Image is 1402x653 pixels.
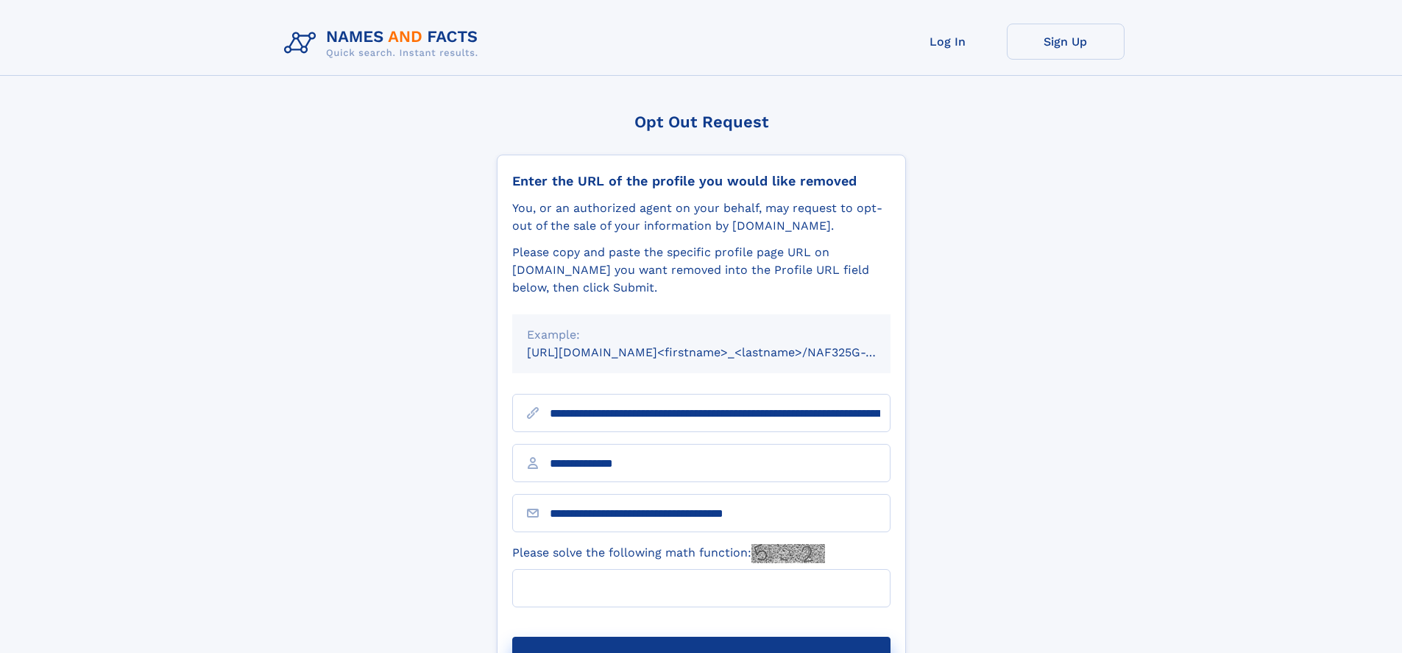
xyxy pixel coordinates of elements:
[512,244,891,297] div: Please copy and paste the specific profile page URL on [DOMAIN_NAME] you want removed into the Pr...
[1007,24,1125,60] a: Sign Up
[512,173,891,189] div: Enter the URL of the profile you would like removed
[278,24,490,63] img: Logo Names and Facts
[512,200,891,235] div: You, or an authorized agent on your behalf, may request to opt-out of the sale of your informatio...
[512,544,825,563] label: Please solve the following math function:
[889,24,1007,60] a: Log In
[527,326,876,344] div: Example:
[497,113,906,131] div: Opt Out Request
[527,345,918,359] small: [URL][DOMAIN_NAME]<firstname>_<lastname>/NAF325G-xxxxxxxx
